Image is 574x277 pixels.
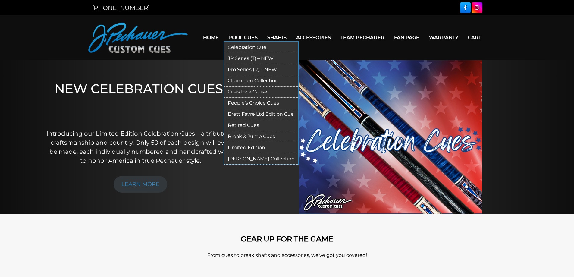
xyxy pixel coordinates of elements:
a: JP Series (T) – NEW [224,53,298,64]
a: Brett Favre Ltd Edition Cue [224,109,298,120]
a: People’s Choice Cues [224,98,298,109]
a: Champion Collection [224,75,298,87]
a: Warranty [424,30,463,45]
a: Home [198,30,224,45]
p: From cues to break shafts and accessories, we’ve got you covered! [115,252,459,259]
p: Introducing our Limited Edition Celebration Cues—a tribute to craftsmanship and country. Only 50 ... [46,129,235,165]
img: Pechauer Custom Cues [88,23,188,53]
a: Fan Page [389,30,424,45]
a: Cart [463,30,486,45]
a: Team Pechauer [336,30,389,45]
a: Break & Jump Cues [224,131,298,142]
strong: GEAR UP FOR THE GAME [241,235,333,243]
a: Shafts [262,30,291,45]
a: [PHONE_NUMBER] [92,4,150,11]
a: Accessories [291,30,336,45]
a: LEARN MORE [114,176,167,193]
a: Cues for a Cause [224,87,298,98]
a: [PERSON_NAME] Collection [224,153,298,165]
a: Pool Cues [224,30,262,45]
a: Retired Cues [224,120,298,131]
a: Pro Series (R) – NEW [224,64,298,75]
a: Celebration Cue [224,42,298,53]
a: Limited Edition [224,142,298,153]
h1: NEW CELEBRATION CUES! [46,81,235,121]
